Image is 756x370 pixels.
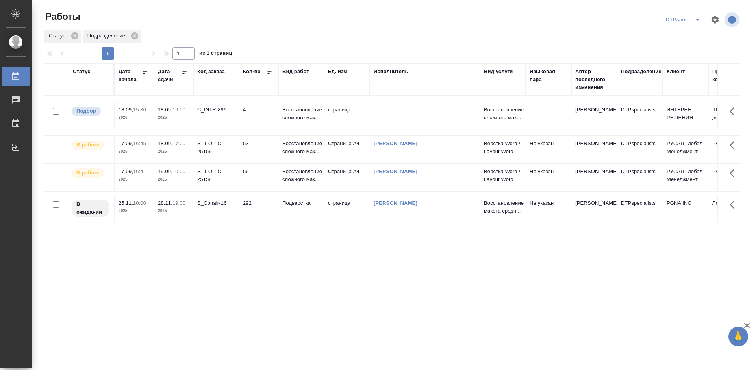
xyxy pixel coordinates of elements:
[119,107,133,113] p: 18.09,
[725,195,744,214] button: Здесь прячутся важные кнопки
[374,68,408,76] div: Исполнитель
[119,114,150,122] p: 2025
[119,141,133,146] p: 17.09,
[526,164,571,191] td: Не указан
[667,140,704,155] p: РУСАЛ Глобал Менеджмент
[133,107,146,113] p: 15:30
[158,107,172,113] p: 18.09,
[667,68,685,76] div: Клиент
[667,106,704,122] p: ИНТЕРНЕТ РЕШЕНИЯ
[374,141,417,146] a: [PERSON_NAME]
[172,200,185,206] p: 19:00
[282,168,320,183] p: Восстановление сложного мак...
[43,10,80,23] span: Работы
[76,107,96,115] p: Подбор
[571,195,617,223] td: [PERSON_NAME]
[617,195,663,223] td: DTPspecialists
[617,136,663,163] td: DTPspecialists
[172,141,185,146] p: 17:00
[172,107,185,113] p: 19:00
[119,168,133,174] p: 17.09,
[239,195,278,223] td: 292
[119,200,133,206] p: 25.11,
[617,164,663,191] td: DTPspecialists
[71,168,110,178] div: Исполнитель выполняет работу
[76,169,99,177] p: В работе
[197,68,225,76] div: Код заказа
[158,176,189,183] p: 2025
[575,68,613,91] div: Автор последнего изменения
[374,168,417,174] a: [PERSON_NAME]
[484,168,522,183] p: Верстка Word / Layout Word
[708,102,754,129] td: Шаблонные документы
[282,68,309,76] div: Вид работ
[197,168,235,183] div: S_T-OP-C-25158
[71,106,110,117] div: Можно подбирать исполнителей
[119,207,150,215] p: 2025
[76,141,99,149] p: В работе
[133,141,146,146] p: 16:45
[526,136,571,163] td: Не указан
[732,328,745,345] span: 🙏
[49,32,68,40] p: Статус
[724,12,741,27] span: Посмотреть информацию
[324,195,370,223] td: страница
[571,164,617,191] td: [PERSON_NAME]
[282,199,320,207] p: Подверстка
[199,48,232,60] span: из 1 страниц
[617,102,663,129] td: DTPspecialists
[119,176,150,183] p: 2025
[728,327,748,346] button: 🙏
[239,102,278,129] td: 4
[197,140,235,155] div: S_T-OP-C-25159
[71,140,110,150] div: Исполнитель выполняет работу
[374,200,417,206] a: [PERSON_NAME]
[73,68,91,76] div: Статус
[708,164,754,191] td: Русал
[708,195,754,223] td: Локализация
[197,199,235,207] div: S_Conair-16
[87,32,128,40] p: Подразделение
[725,136,744,155] button: Здесь прячутся важные кнопки
[83,30,141,43] div: Подразделение
[158,141,172,146] p: 18.09,
[239,136,278,163] td: 53
[526,195,571,223] td: Не указан
[158,114,189,122] p: 2025
[667,199,704,207] p: PGNA INC
[71,199,110,218] div: Исполнитель назначен, приступать к работе пока рано
[667,168,704,183] p: РУСАЛ Глобал Менеджмент
[158,168,172,174] p: 19.09,
[172,168,185,174] p: 10:00
[76,200,104,216] p: В ожидании
[282,106,320,122] p: Восстановление сложного мак...
[664,13,706,26] div: split button
[133,200,146,206] p: 10:00
[44,30,81,43] div: Статус
[621,68,661,76] div: Подразделение
[119,68,142,83] div: Дата начала
[571,102,617,129] td: [PERSON_NAME]
[158,200,172,206] p: 28.11,
[530,68,567,83] div: Языковая пара
[324,102,370,129] td: страница
[158,207,189,215] p: 2025
[133,168,146,174] p: 16:41
[484,140,522,155] p: Верстка Word / Layout Word
[571,136,617,163] td: [PERSON_NAME]
[324,164,370,191] td: Страница А4
[725,102,744,121] button: Здесь прячутся важные кнопки
[243,68,261,76] div: Кол-во
[119,148,150,155] p: 2025
[484,68,513,76] div: Вид услуги
[484,199,522,215] p: Восстановление макета средн...
[158,148,189,155] p: 2025
[708,136,754,163] td: Русал
[725,164,744,183] button: Здесь прячутся важные кнопки
[282,140,320,155] p: Восстановление сложного мак...
[484,106,522,122] p: Восстановление сложного мак...
[239,164,278,191] td: 56
[158,68,182,83] div: Дата сдачи
[197,106,235,114] div: C_INTR-896
[712,68,750,83] div: Проектная команда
